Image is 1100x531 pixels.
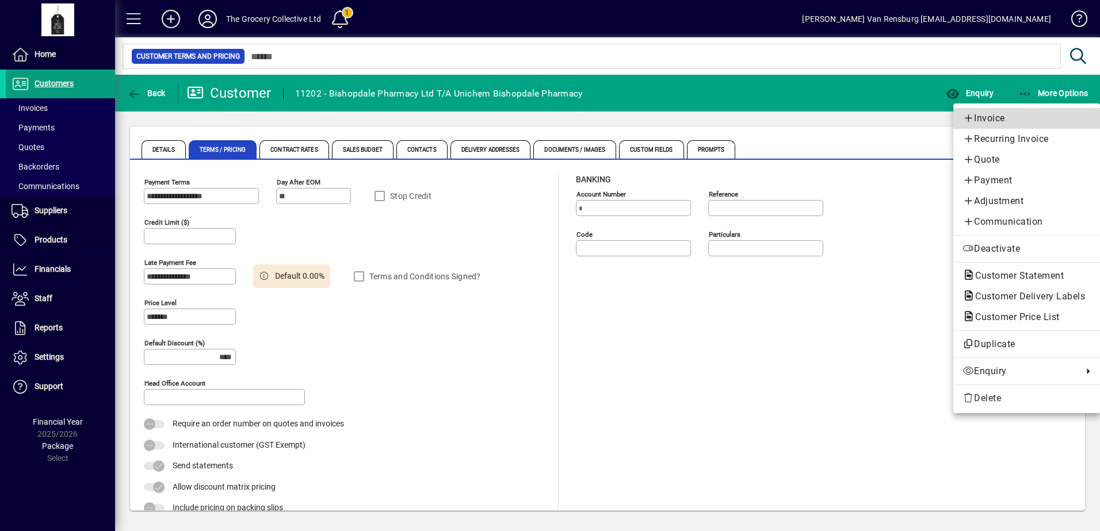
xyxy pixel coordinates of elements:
span: Communication [962,215,1091,229]
span: Customer Statement [962,270,1070,281]
span: Delete [962,391,1091,405]
button: Deactivate customer [953,238,1100,259]
span: Adjustment [962,194,1091,208]
span: Enquiry [962,364,1077,378]
span: Duplicate [962,337,1091,351]
span: Payment [962,174,1091,187]
span: Invoice [962,111,1091,125]
span: Customer Price List [962,311,1065,322]
span: Quote [962,153,1091,167]
span: Deactivate [962,242,1091,256]
span: Customer Delivery Labels [962,291,1091,302]
span: Recurring Invoice [962,132,1091,146]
